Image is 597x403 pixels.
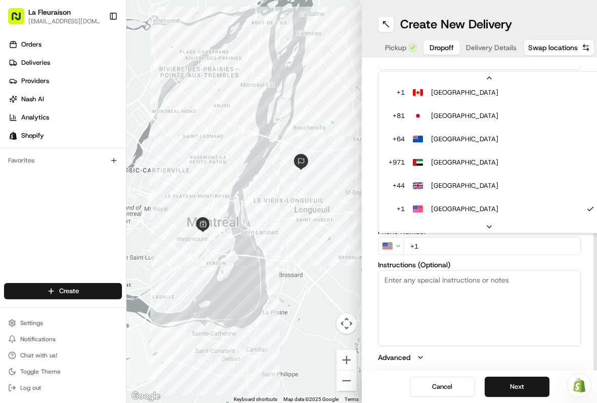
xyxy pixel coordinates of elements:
span: Pylon [101,224,122,231]
p: + 44 [389,181,405,190]
p: + 64 [389,135,405,144]
p: + 1 [389,205,405,214]
p: + 81 [389,111,405,120]
p: [GEOGRAPHIC_DATA] [431,181,498,190]
p: [GEOGRAPHIC_DATA] [431,111,498,120]
p: [GEOGRAPHIC_DATA] [431,158,498,167]
a: Powered byPylon [71,223,122,231]
button: See all [157,130,184,142]
span: [DATE] [90,157,110,165]
a: 📗Knowledge Base [6,195,81,213]
p: + 1 [389,88,405,97]
img: Nash [10,10,30,30]
img: 1736555255976-a54dd68f-1ca7-489b-9aae-adbdc363a1c4 [20,157,28,166]
input: Clear [26,65,167,76]
div: We're available if you need us! [46,107,139,115]
div: Start new chat [46,97,166,107]
img: 9188753566659_6852d8bf1fb38e338040_72.png [21,97,39,115]
button: Start new chat [172,100,184,112]
p: + 971 [389,158,405,167]
a: 💻API Documentation [81,195,166,213]
span: [PERSON_NAME] [31,157,82,165]
p: [GEOGRAPHIC_DATA] [431,135,498,144]
img: Masood Aslam [10,147,26,164]
span: • [84,157,88,165]
p: [GEOGRAPHIC_DATA] [431,205,498,214]
div: 📗 [10,200,18,208]
img: 1736555255976-a54dd68f-1ca7-489b-9aae-adbdc363a1c4 [10,97,28,115]
span: API Documentation [96,199,162,209]
div: 💻 [86,200,94,208]
div: Past conversations [10,132,68,140]
span: Knowledge Base [20,199,77,209]
p: [GEOGRAPHIC_DATA] [431,88,498,97]
p: Welcome 👋 [10,41,184,57]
